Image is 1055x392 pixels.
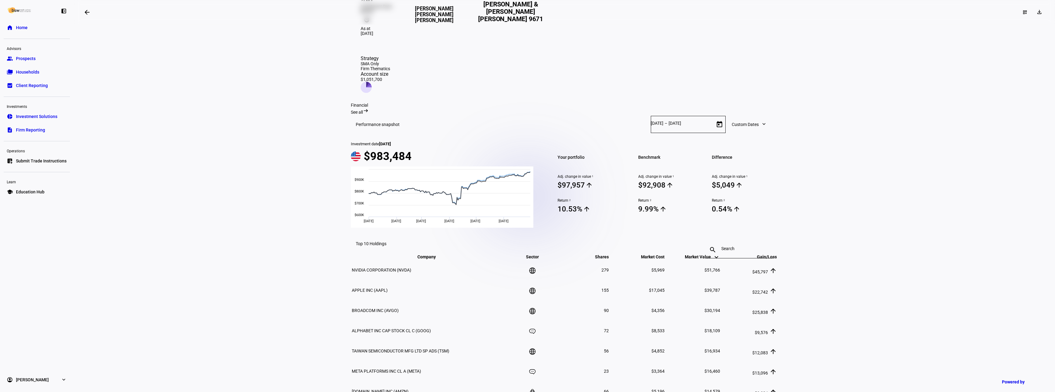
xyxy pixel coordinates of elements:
span: $5,049 [712,181,778,190]
span: Adj. change in value [638,174,704,179]
span: $17,045 [649,288,665,293]
span: Benchmark [638,153,704,162]
div: Investment date [351,142,540,146]
sup: 1 [672,174,674,179]
span: $5,969 [651,268,665,272]
div: Learn [4,177,70,186]
sup: 2 [723,198,725,203]
mat-icon: arrow_upward [659,205,667,213]
span: $9,576 [755,330,768,335]
span: $13,096 [752,371,768,375]
sup: 1 [745,174,748,179]
div: [DATE] [361,31,768,36]
div: SMA Only [361,61,390,66]
div: As at [361,26,768,31]
span: $16,460 [704,369,720,374]
span: Adj. change in value [558,174,623,179]
span: Sector [521,254,543,259]
span: Home [16,25,28,31]
mat-icon: arrow_upward [583,205,590,213]
span: Custom Dates [732,118,759,131]
span: Investment Solutions [16,113,57,120]
span: Market Cost [632,254,665,259]
span: 23 [604,369,609,374]
mat-icon: arrow_upward [769,307,777,315]
span: Submit Trade Instructions [16,158,67,164]
text: $900K [355,178,364,182]
input: Search [721,246,757,251]
a: bid_landscapeClient Reporting [4,79,70,92]
span: Your portfolio [558,153,623,162]
a: groupProspects [4,52,70,65]
eth-mat-symbol: pie_chart [7,113,13,120]
span: APPLE INC (AAPL) [352,288,388,293]
div: Operations [4,146,70,155]
mat-icon: arrow_upward [733,205,740,213]
eth-mat-symbol: folder_copy [7,69,13,75]
div: Financial [351,103,778,108]
span: [DATE] [444,219,454,223]
span: $4,852 [651,348,665,353]
span: $25,838 [752,310,768,315]
span: – [665,121,667,126]
input: Start Date [651,121,663,126]
eth-mat-symbol: bid_landscape [7,82,13,89]
eth-mat-symbol: list_alt_add [7,158,13,164]
span: $16,934 [704,348,720,353]
span: Return [712,198,778,203]
a: Powered by [999,376,1046,387]
h2: [PERSON_NAME] & [PERSON_NAME] [PERSON_NAME] 9671 [466,1,556,24]
span: ALPHABET INC CAP STOCK CL C (GOOG) [352,328,431,333]
h3: Performance snapshot [356,122,400,127]
span: See all [351,110,363,115]
span: 9.99% [638,204,704,214]
span: Market Value [685,254,720,259]
a: descriptionFirm Reporting [4,124,70,136]
span: $4,356 [651,308,665,313]
mat-icon: dashboard_customize [1022,10,1027,15]
span: TAIWAN SEMICONDUCTOR MFG LTD SP ADS (TSM) [352,348,449,353]
span: Education Hub [16,189,44,195]
span: $92,908 [638,181,704,190]
span: Return [558,198,623,203]
mat-icon: download [1036,9,1042,15]
mat-icon: search [705,246,720,253]
sup: 2 [568,198,571,203]
span: [DATE] [416,219,426,223]
a: pie_chartInvestment Solutions [4,110,70,123]
div: Investments [4,102,70,110]
span: [DATE] [470,219,480,223]
span: 10.53% [558,204,623,214]
span: $45,797 [752,269,768,274]
span: 72 [604,328,609,333]
span: META PLATFORMS INC CL A (META) [352,369,421,374]
mat-icon: arrow_upward [769,368,777,375]
eth-data-table-title: Top 10 Holdings [356,241,386,246]
div: $1,051,700 [361,77,390,82]
span: 279 [601,268,609,272]
a: folder_copyHouseholds [4,66,70,78]
span: $8,533 [651,328,665,333]
mat-icon: keyboard_arrow_down [713,253,720,261]
mat-icon: arrow_upward [735,181,743,189]
div: $97,957 [558,181,585,189]
div: Strategy [361,55,390,61]
span: 0.54% [712,204,778,214]
span: BROADCOM INC (AVGO) [352,308,399,313]
span: [DATE] [379,142,391,146]
span: Adj. change in value [712,174,778,179]
div: Firm Thematics [361,66,390,71]
div: Advisors [4,44,70,52]
mat-icon: arrow_upward [585,181,593,189]
text: $800K [355,189,364,193]
span: NVIDIA CORPORATION (NVDA) [352,268,411,272]
span: [DATE] [391,219,401,223]
eth-mat-symbol: account_circle [7,377,13,383]
input: End Date [669,121,698,126]
button: Open calendar [713,118,726,131]
a: homeHome [4,21,70,34]
mat-icon: arrow_upward [769,348,777,355]
mat-icon: arrow_upward [769,267,777,274]
span: $51,766 [704,268,720,272]
span: 155 [601,288,609,293]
